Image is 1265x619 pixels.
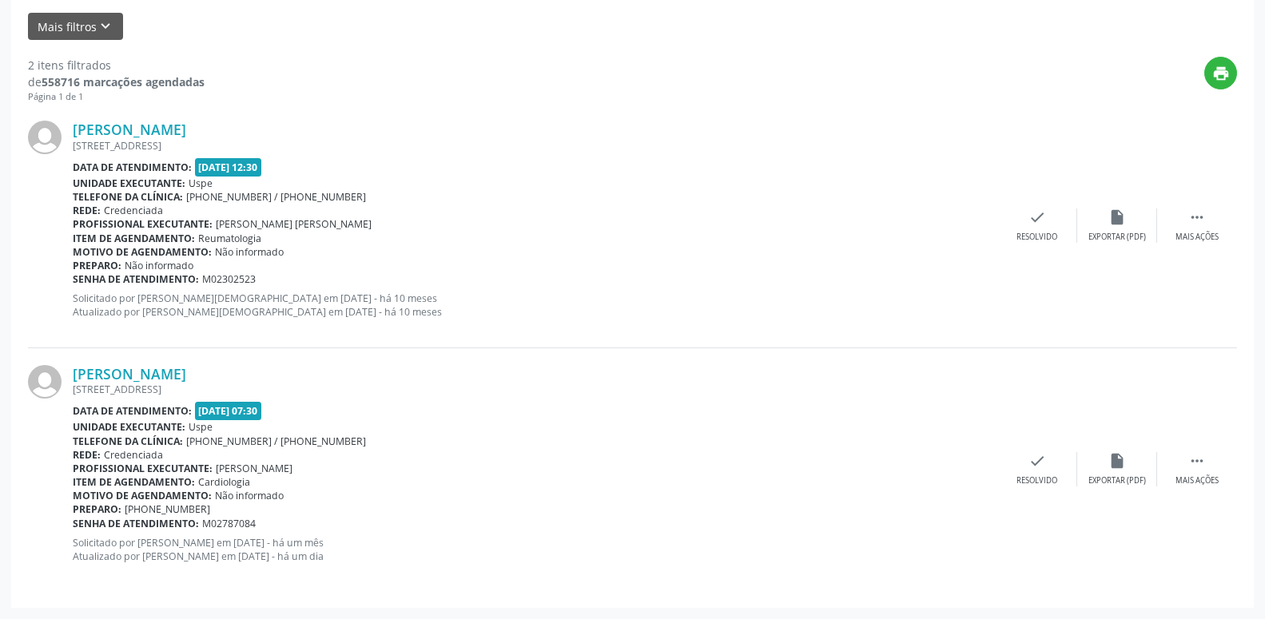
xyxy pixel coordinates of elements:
strong: 558716 marcações agendadas [42,74,205,89]
b: Motivo de agendamento: [73,245,212,259]
span: Cardiologia [198,475,250,489]
span: M02787084 [202,517,256,530]
img: img [28,121,62,154]
a: [PERSON_NAME] [73,121,186,138]
b: Preparo: [73,502,121,516]
b: Unidade executante: [73,177,185,190]
span: [PERSON_NAME] [216,462,292,475]
span: Não informado [125,259,193,272]
div: Resolvido [1016,232,1057,243]
span: Reumatologia [198,232,261,245]
div: Exportar (PDF) [1088,232,1146,243]
i: check [1028,452,1046,470]
span: Uspe [189,177,213,190]
span: M02302523 [202,272,256,286]
i:  [1188,208,1206,226]
img: img [28,365,62,399]
span: Não informado [215,245,284,259]
div: Mais ações [1175,475,1219,486]
div: de [28,73,205,90]
b: Rede: [73,204,101,217]
span: [PERSON_NAME] [PERSON_NAME] [216,217,372,231]
span: [DATE] 12:30 [195,158,262,177]
b: Profissional executante: [73,217,213,231]
span: [PHONE_NUMBER] / [PHONE_NUMBER] [186,190,366,204]
b: Item de agendamento: [73,232,195,245]
b: Motivo de agendamento: [73,489,212,502]
b: Item de agendamento: [73,475,195,489]
p: Solicitado por [PERSON_NAME] em [DATE] - há um mês Atualizado por [PERSON_NAME] em [DATE] - há um... [73,536,997,563]
div: Resolvido [1016,475,1057,486]
div: Mais ações [1175,232,1219,243]
b: Data de atendimento: [73,404,192,418]
b: Telefone da clínica: [73,434,183,448]
b: Profissional executante: [73,462,213,475]
div: 2 itens filtrados [28,57,205,73]
i:  [1188,452,1206,470]
div: [STREET_ADDRESS] [73,383,997,396]
i: print [1212,65,1230,82]
span: Credenciada [104,448,163,462]
b: Telefone da clínica: [73,190,183,204]
span: [PHONE_NUMBER] [125,502,210,516]
i: check [1028,208,1046,226]
b: Senha de atendimento: [73,517,199,530]
b: Unidade executante: [73,420,185,434]
i: keyboard_arrow_down [97,18,114,35]
span: [PHONE_NUMBER] / [PHONE_NUMBER] [186,434,366,448]
div: Página 1 de 1 [28,90,205,104]
span: Não informado [215,489,284,502]
span: Uspe [189,420,213,434]
span: [DATE] 07:30 [195,402,262,420]
b: Rede: [73,448,101,462]
b: Data de atendimento: [73,161,192,174]
div: Exportar (PDF) [1088,475,1146,486]
span: Credenciada [104,204,163,217]
b: Senha de atendimento: [73,272,199,286]
b: Preparo: [73,259,121,272]
div: [STREET_ADDRESS] [73,139,997,153]
button: print [1204,57,1237,89]
p: Solicitado por [PERSON_NAME][DEMOGRAPHIC_DATA] em [DATE] - há 10 meses Atualizado por [PERSON_NAM... [73,292,997,319]
i: insert_drive_file [1108,452,1126,470]
button: Mais filtroskeyboard_arrow_down [28,13,123,41]
i: insert_drive_file [1108,208,1126,226]
a: [PERSON_NAME] [73,365,186,383]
